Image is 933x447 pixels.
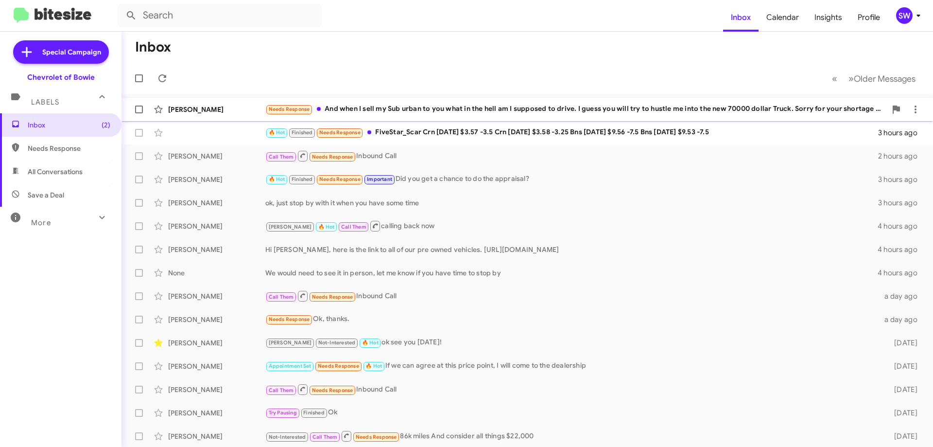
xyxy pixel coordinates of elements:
div: 2 hours ago [878,151,925,161]
span: Finished [303,410,325,416]
span: 🔥 Hot [269,129,285,136]
div: [PERSON_NAME] [168,198,265,208]
span: Needs Response [312,294,353,300]
div: Inbound Call [265,383,879,395]
span: Finished [292,176,313,182]
div: [PERSON_NAME] [168,315,265,324]
span: Not-Interested [269,434,306,440]
div: [PERSON_NAME] [168,431,265,441]
input: Search [118,4,322,27]
button: Next [843,69,921,89]
div: 4 hours ago [878,221,925,231]
div: [PERSON_NAME] [168,105,265,114]
span: « [832,72,837,85]
div: 86k miles And consider all things $22,000 [265,430,879,442]
span: Needs Response [356,434,397,440]
span: Call Them [269,154,294,160]
span: Needs Response [318,363,359,369]
span: Labels [31,98,59,107]
span: 🔥 Hot [269,176,285,182]
span: Needs Response [269,106,310,112]
h1: Inbox [135,39,171,55]
div: [DATE] [879,338,925,348]
span: Needs Response [28,143,110,153]
div: [PERSON_NAME] [168,408,265,418]
span: (2) [102,120,110,130]
button: Previous [826,69,843,89]
div: [PERSON_NAME] [168,245,265,254]
div: Inbound Call [265,290,879,302]
span: [PERSON_NAME] [269,224,312,230]
a: Inbox [723,3,759,32]
div: [PERSON_NAME] [168,221,265,231]
div: 4 hours ago [878,268,925,278]
span: 🔥 Hot [365,363,382,369]
span: 🔥 Hot [318,224,335,230]
div: a day ago [879,291,925,301]
span: All Conversations [28,167,83,177]
div: 4 hours ago [878,245,925,254]
span: Needs Response [319,176,361,182]
div: Hi [PERSON_NAME], here is the link to all of our pre owned vehicles. [URL][DOMAIN_NAME] [265,245,878,254]
div: Chevrolet of Bowie [27,72,95,82]
span: Needs Response [269,316,310,322]
div: [DATE] [879,385,925,394]
div: Ok [265,407,879,418]
div: [PERSON_NAME] [168,338,265,348]
div: calling back now [265,220,878,232]
div: None [168,268,265,278]
div: [DATE] [879,361,925,371]
span: Needs Response [312,154,353,160]
a: Special Campaign [13,40,109,64]
div: SW [896,7,913,24]
div: [PERSON_NAME] [168,151,265,161]
span: » [848,72,854,85]
div: [PERSON_NAME] [168,385,265,394]
span: Needs Response [319,129,361,136]
span: Inbox [28,120,110,130]
div: a day ago [879,315,925,324]
div: 3 hours ago [878,128,925,138]
div: 3 hours ago [878,175,925,184]
div: Did you get a chance to do the appraisal? [265,174,878,185]
div: Inbound Call [265,150,878,162]
div: 3 hours ago [878,198,925,208]
span: 🔥 Hot [362,340,379,346]
span: Call Them [312,434,338,440]
a: Calendar [759,3,807,32]
div: We would need to see it in person, let me know if you have time to stop by [265,268,878,278]
a: Profile [850,3,888,32]
span: Call Them [341,224,366,230]
span: Finished [292,129,313,136]
div: If we can agree at this price point, I will come to the dealership [265,360,879,372]
div: ok, just stop by with it when you have some time [265,198,878,208]
span: Not-Interested [318,340,356,346]
span: [PERSON_NAME] [269,340,312,346]
span: Call Them [269,294,294,300]
a: Insights [807,3,850,32]
span: Appointment Set [269,363,311,369]
span: Save a Deal [28,190,64,200]
span: Special Campaign [42,47,101,57]
span: More [31,218,51,227]
span: Try Pausing [269,410,297,416]
div: [PERSON_NAME] [168,175,265,184]
div: And when I sell my Sub urban to you what in the hell am I supposed to drive. I guess you will try... [265,104,886,115]
div: [DATE] [879,431,925,441]
span: Older Messages [854,73,916,84]
div: ok see you [DATE]! [265,337,879,348]
span: Important [367,176,392,182]
div: [DATE] [879,408,925,418]
nav: Page navigation example [827,69,921,89]
button: SW [888,7,922,24]
span: Call Them [269,387,294,393]
div: [PERSON_NAME] [168,361,265,371]
div: [PERSON_NAME] [168,291,265,301]
div: Ok, thanks. [265,314,879,325]
span: Needs Response [312,387,353,393]
div: FiveStar_Scar Crn [DATE] $3.57 -3.5 Crn [DATE] $3.58 -3.25 Bns [DATE] $9.56 -7.5 Bns [DATE] $9.53... [265,127,878,138]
